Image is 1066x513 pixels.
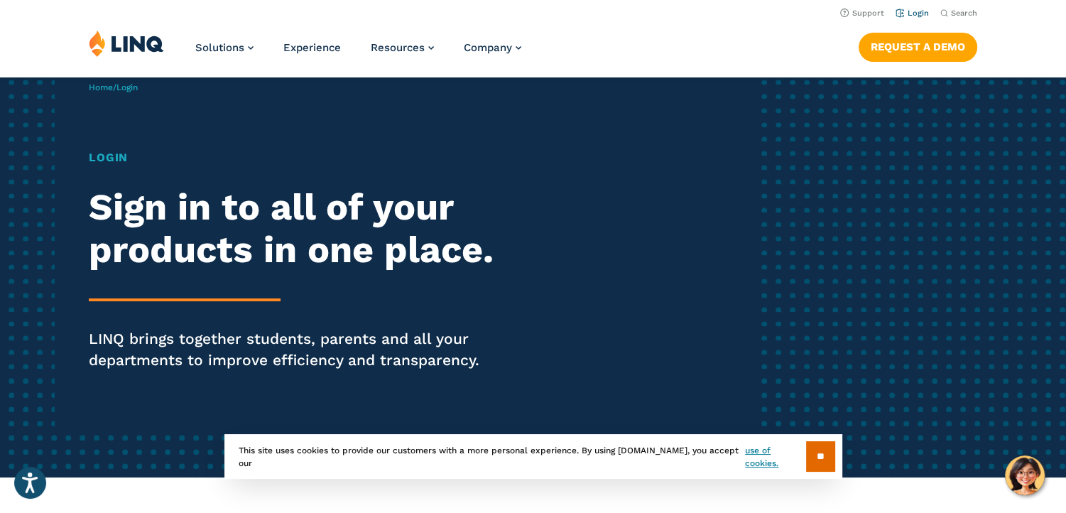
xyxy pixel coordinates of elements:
span: Resources [371,41,425,54]
a: Login [896,9,929,18]
h2: Sign in to all of your products in one place. [89,186,499,271]
h1: Login [89,149,499,166]
nav: Button Navigation [859,30,977,61]
a: Company [464,41,521,54]
a: use of cookies. [745,444,805,470]
p: LINQ brings together students, parents and all your departments to improve efficiency and transpa... [89,328,499,371]
img: LINQ | K‑12 Software [89,30,164,57]
a: Home [89,82,113,92]
span: Solutions [195,41,244,54]
a: Resources [371,41,434,54]
span: / [89,82,138,92]
a: Request a Demo [859,33,977,61]
a: Support [840,9,884,18]
span: Search [951,9,977,18]
span: Login [116,82,138,92]
a: Experience [283,41,341,54]
span: Company [464,41,512,54]
a: Solutions [195,41,254,54]
button: Hello, have a question? Let’s chat. [1005,455,1045,495]
nav: Primary Navigation [195,30,521,77]
div: This site uses cookies to provide our customers with a more personal experience. By using [DOMAIN... [224,434,842,479]
button: Open Search Bar [940,8,977,18]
